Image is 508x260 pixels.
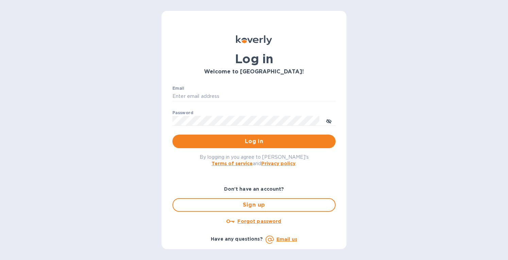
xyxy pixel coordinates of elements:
[211,236,263,242] b: Have any questions?
[172,69,336,75] h3: Welcome to [GEOGRAPHIC_DATA]!
[237,219,281,224] u: Forgot password
[178,137,330,145] span: Log in
[224,186,284,192] b: Don't have an account?
[211,161,253,166] a: Terms of service
[172,91,336,102] input: Enter email address
[172,135,336,148] button: Log in
[200,154,309,166] span: By logging in you agree to [PERSON_NAME]'s and .
[261,161,295,166] a: Privacy policy
[172,52,336,66] h1: Log in
[236,35,272,45] img: Koverly
[172,111,193,115] label: Password
[276,237,297,242] a: Email us
[172,86,184,90] label: Email
[179,201,329,209] span: Sign up
[322,114,336,127] button: toggle password visibility
[172,198,336,212] button: Sign up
